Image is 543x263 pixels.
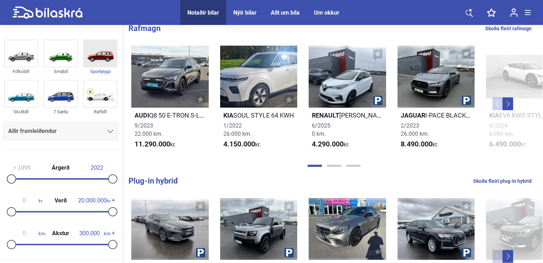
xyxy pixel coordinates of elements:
div: Smábíl [44,67,78,76]
b: 4.290.000 [312,140,344,148]
span: 9/2023 22.000 km. [135,122,163,137]
a: Allt um bíla [271,9,300,16]
b: Kia [223,112,233,119]
h2: SOUL STYLE 64 KWH [220,111,298,119]
span: 2/2023 26.000 km. [401,122,429,137]
span: kr. [223,140,261,149]
button: Next [502,250,513,263]
span: kr. [401,140,438,149]
b: 6.490.000 [489,140,521,148]
span: 6/2025 0 km. [312,122,330,137]
b: Jaguar [401,112,425,119]
span: km. [75,230,111,237]
a: KiaSOUL STYLE 64 KWH1/202226.000 km.4.150.000kr. [220,46,298,155]
a: Renault[PERSON_NAME] INTENS 52KWH6/20250 km.4.290.000kr. [309,46,386,155]
a: Skoða fleiri rafmagn [485,24,532,33]
button: Next [502,97,513,110]
div: 7 Sæta [44,108,78,116]
a: Skoða fleiri plug-in hybrid [473,176,532,186]
h2: Q8 50 E-TRON S-LINE [131,111,209,119]
b: Rafmagn [128,24,161,33]
div: Sportjeppi [83,67,117,76]
span: kr. [78,197,111,204]
span: 1/2022 26.000 km. [223,122,252,137]
a: Nýir bílar [233,9,257,16]
div: Rafbíll [83,108,117,116]
span: kr. [10,197,43,204]
button: Page 1 [308,165,322,167]
img: user-login.svg [510,8,518,17]
span: kr. [489,140,527,149]
a: JaguarI-PACE BLACK EDITION EV4002/202326.000 km.8.490.000kr. [397,46,475,155]
b: Audi [135,112,149,119]
b: Plug-in hybrid [128,176,178,185]
b: Kia [489,112,499,119]
span: Allir framleiðendur [8,126,57,136]
span: kr. [135,140,176,149]
button: Previous [492,97,503,110]
b: 8.490.000 [401,140,432,148]
button: Page 3 [346,165,360,167]
a: AudiQ8 50 E-TRON S-LINE9/202322.000 km.11.290.000kr. [131,46,209,155]
div: Skutbíll [4,108,38,116]
span: Akstur [50,231,71,236]
span: 6/2024 6.000 km. [489,122,514,137]
button: Page 2 [327,165,341,167]
span: kr. [312,140,349,149]
h2: I-PACE BLACK EDITION EV400 [397,111,475,119]
b: 11.290.000 [135,140,170,148]
a: Um okkur [314,9,339,16]
span: Verð [53,198,68,203]
span: km. [10,230,46,237]
h2: [PERSON_NAME] INTENS 52KWH [309,111,386,119]
button: Previous [492,250,503,263]
b: Renault [312,112,339,119]
span: Árgerð [50,165,71,171]
b: 4.150.000 [223,140,255,148]
div: Fólksbíll [4,67,38,76]
a: Notaðir bílar [187,9,219,16]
